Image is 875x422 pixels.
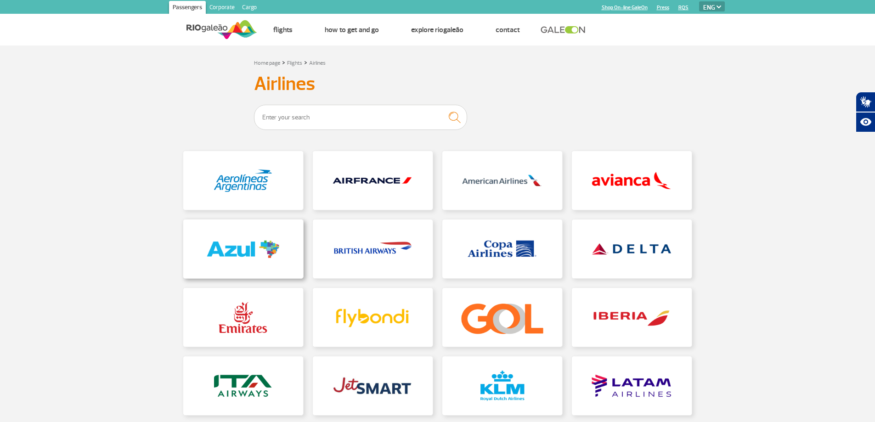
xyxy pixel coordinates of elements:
a: Airlines [309,60,326,67]
a: Passengers [169,1,206,16]
a: Cargo [238,1,260,16]
a: > [304,57,307,68]
a: > [282,57,285,68]
a: Home page [254,60,280,67]
a: Contact [496,25,520,34]
a: Explore RIOgaleão [411,25,463,34]
h3: Airlines [254,73,621,96]
a: Flights [273,25,293,34]
a: Flights [287,60,302,67]
button: Abrir recursos assistivos. [856,112,875,132]
a: Corporate [206,1,238,16]
input: Enter your search [254,105,467,130]
a: How to get and go [325,25,379,34]
a: RQS [678,5,689,11]
div: Plugin de acessibilidade da Hand Talk. [856,92,875,132]
button: Abrir tradutor de língua de sinais. [856,92,875,112]
a: Shop On-line GaleOn [602,5,648,11]
a: Press [657,5,669,11]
